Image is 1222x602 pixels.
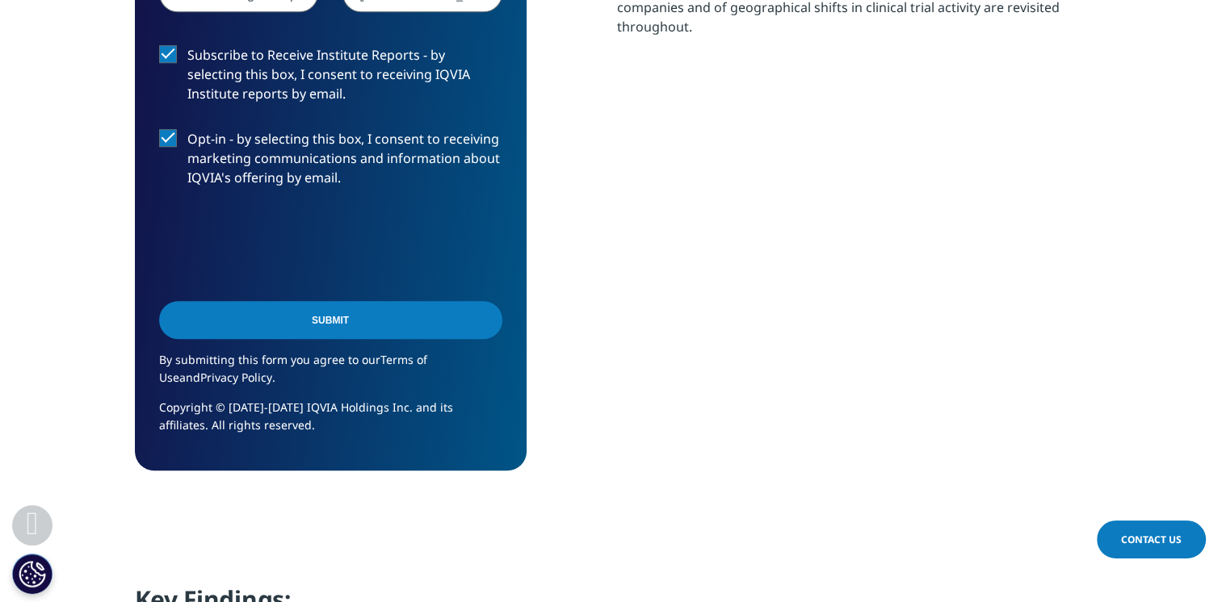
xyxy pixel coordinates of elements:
a: Contact Us [1097,520,1206,558]
iframe: reCAPTCHA [159,213,405,276]
span: Contact Us [1121,533,1182,546]
p: Copyright © [DATE]-[DATE] IQVIA Holdings Inc. and its affiliates. All rights reserved. [159,399,502,446]
label: Subscribe to Receive Institute Reports - by selecting this box, I consent to receiving IQVIA Inst... [159,45,502,112]
label: Opt-in - by selecting this box, I consent to receiving marketing communications and information a... [159,129,502,196]
a: Privacy Policy [200,370,272,385]
button: Cookies Settings [12,554,52,594]
input: Submit [159,301,502,339]
p: By submitting this form you agree to our and . [159,351,502,399]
